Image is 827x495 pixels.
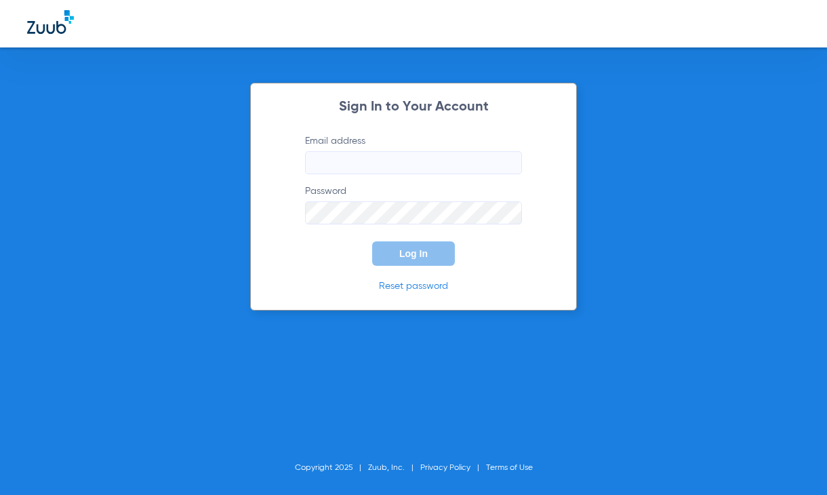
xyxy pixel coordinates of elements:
[379,281,448,291] a: Reset password
[399,248,428,259] span: Log In
[295,461,368,475] li: Copyright 2025
[368,461,420,475] li: Zuub, Inc.
[285,100,542,114] h2: Sign In to Your Account
[305,134,522,174] label: Email address
[27,10,74,34] img: Zuub Logo
[486,464,533,472] a: Terms of Use
[305,201,522,224] input: Password
[372,241,455,266] button: Log In
[420,464,470,472] a: Privacy Policy
[305,151,522,174] input: Email address
[305,184,522,224] label: Password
